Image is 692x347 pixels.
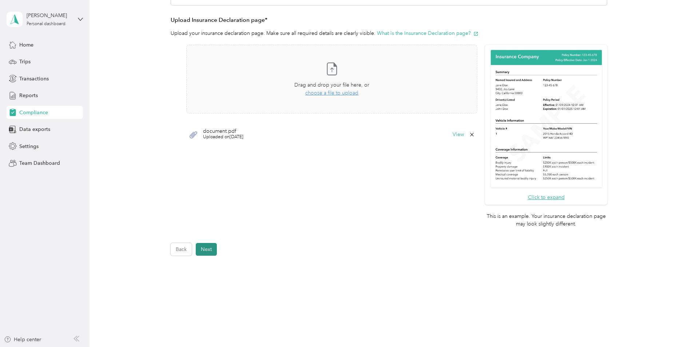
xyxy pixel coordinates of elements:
[19,92,38,99] span: Reports
[489,49,604,190] img: Sample insurance declaration
[19,109,48,116] span: Compliance
[19,75,49,83] span: Transactions
[171,29,607,37] p: Upload your insurance declaration page. Make sure all required details are clearly visible.
[171,16,607,25] h3: Upload Insurance Declaration page*
[377,29,478,37] button: What is the Insurance Declaration page?
[187,45,477,113] span: Drag and drop your file here, orchoose a file to upload
[528,194,565,201] button: Click to expand
[203,134,243,140] span: Uploaded on [DATE]
[19,58,31,65] span: Trips
[19,159,60,167] span: Team Dashboard
[453,132,464,137] button: View
[19,125,50,133] span: Data exports
[485,212,607,228] p: This is an example. Your insurance declaration page may look slightly different.
[196,243,217,256] button: Next
[203,129,243,134] span: document.pdf
[305,90,358,96] span: choose a file to upload
[19,143,39,150] span: Settings
[4,336,41,343] button: Help center
[651,306,692,347] iframe: Everlance-gr Chat Button Frame
[294,82,369,88] span: Drag and drop your file here, or
[27,12,72,19] div: [PERSON_NAME]
[171,243,192,256] button: Back
[27,22,65,26] div: Personal dashboard
[19,41,33,49] span: Home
